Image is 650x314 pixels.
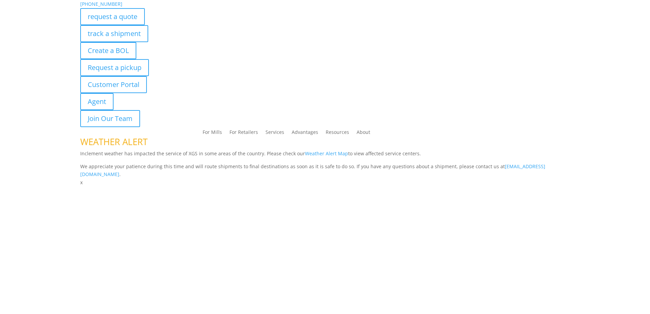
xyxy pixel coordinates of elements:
p: Complete the form below and a member of our team will be in touch within 24 hours. [80,200,570,208]
a: Services [266,130,284,137]
h1: Contact Us [80,187,570,200]
a: Customer Portal [80,76,147,93]
a: For Mills [203,130,222,137]
a: request a quote [80,8,145,25]
a: track a shipment [80,25,148,42]
p: x [80,178,570,187]
p: Inclement weather has impacted the service of XGS in some areas of the country. Please check our ... [80,150,570,162]
a: Resources [326,130,349,137]
a: [PHONE_NUMBER] [80,1,122,7]
a: About [357,130,370,137]
p: We appreciate your patience during this time and will route shipments to final destinations as so... [80,162,570,179]
a: Weather Alert Map [305,150,348,157]
span: WEATHER ALERT [80,136,148,148]
a: Join Our Team [80,110,140,127]
a: Create a BOL [80,42,136,59]
a: Agent [80,93,114,110]
a: Advantages [292,130,318,137]
a: Request a pickup [80,59,149,76]
a: For Retailers [229,130,258,137]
